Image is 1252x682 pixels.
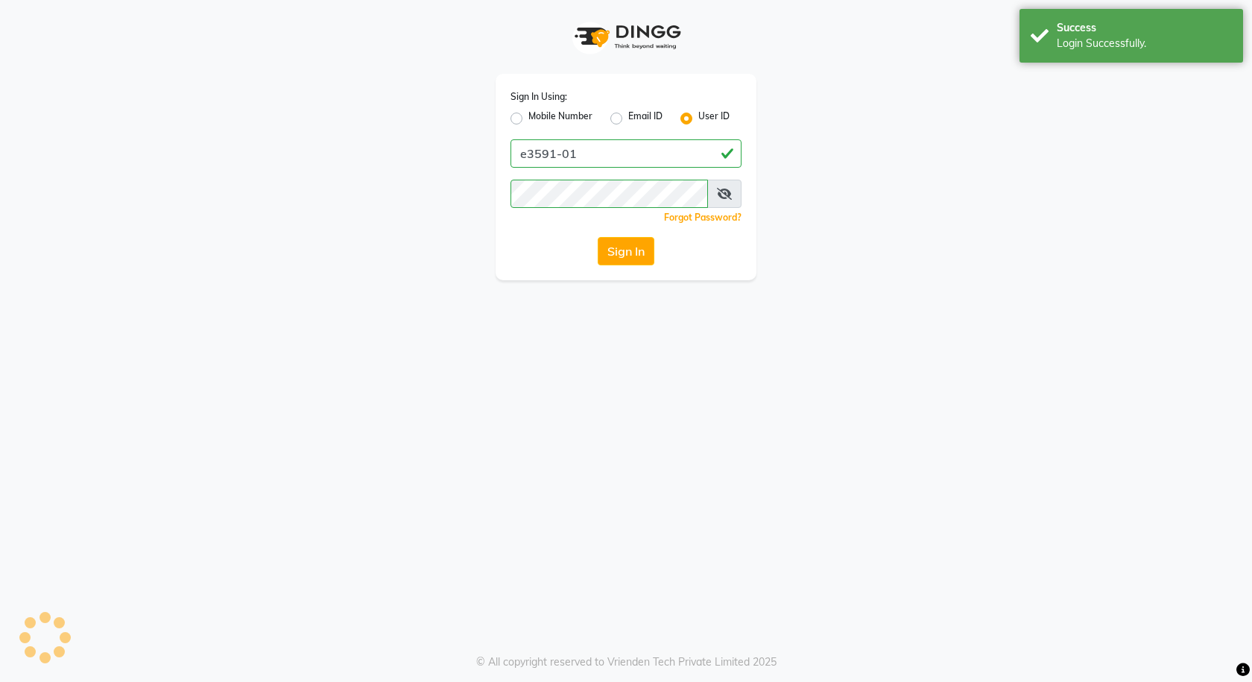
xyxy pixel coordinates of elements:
[528,110,592,127] label: Mobile Number
[628,110,663,127] label: Email ID
[510,90,567,104] label: Sign In Using:
[510,139,742,168] input: Username
[1057,36,1232,51] div: Login Successfully.
[598,237,654,265] button: Sign In
[510,180,708,208] input: Username
[1057,20,1232,36] div: Success
[566,15,686,59] img: logo1.svg
[698,110,730,127] label: User ID
[664,212,742,223] a: Forgot Password?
